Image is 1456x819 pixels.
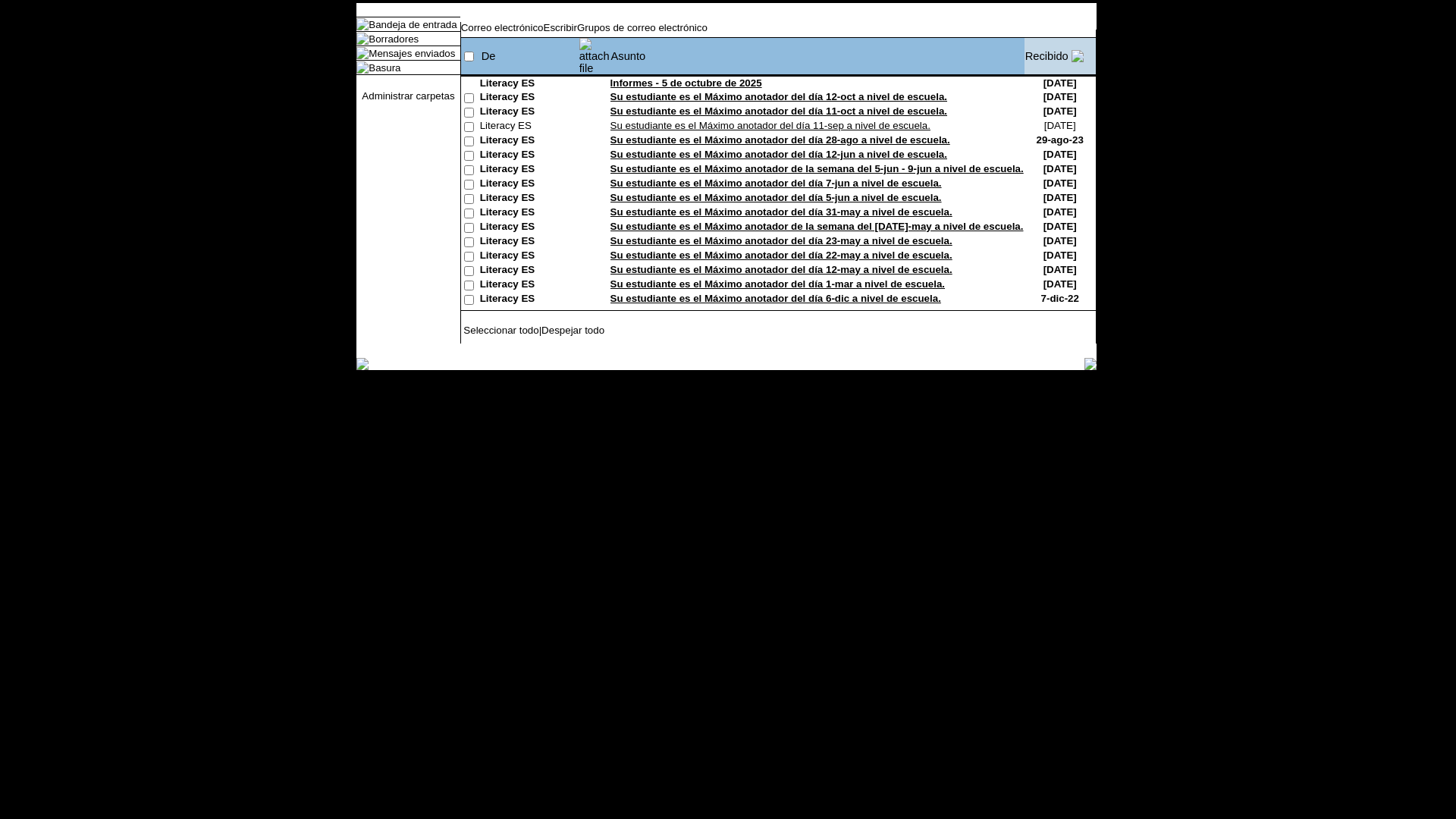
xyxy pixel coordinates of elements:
[480,293,579,307] td: Literacy ES
[610,91,947,102] a: Su estudiante es el Máximo anotador del día 12-oct a nivel de escuela.
[480,120,579,134] td: Literacy ES
[1072,50,1084,62] img: arrow_down.gif
[1043,235,1077,246] nobr: [DATE]
[461,22,544,33] a: Correo electrónico
[610,192,942,203] a: Su estudiante es el Máximo anotador del día 5-jun a nivel de escuela.
[356,61,369,74] img: folder_icon.gif
[1043,192,1077,203] nobr: [DATE]
[610,278,945,290] a: Su estudiante es el Máximo anotador del día 1-mar a nivel de escuela.
[610,221,1024,232] a: Su estudiante es el Máximo anotador de la semana del [DATE]-may a nivel de escuela.
[1084,358,1097,370] img: table_footer_right.gif
[480,134,579,149] td: Literacy ES
[1041,293,1079,304] nobr: 7-dic-22
[610,120,930,131] a: Su estudiante es el Máximo anotador del día 11-sep a nivel de escuela.
[579,38,610,74] img: attach file
[480,264,579,278] td: Literacy ES
[1043,77,1077,89] nobr: [DATE]
[544,22,577,33] a: Escribir
[1043,105,1077,117] nobr: [DATE]
[610,163,1024,174] a: Su estudiante es el Máximo anotador de la semana del 5-jun - 9-jun a nivel de escuela.
[1043,177,1077,189] nobr: [DATE]
[1025,50,1068,62] a: Recibido
[577,22,708,33] a: Grupos de correo electrónico
[480,206,579,221] td: Literacy ES
[463,325,538,336] a: Seleccionar todo
[480,221,579,235] td: Literacy ES
[610,264,952,275] a: Su estudiante es el Máximo anotador del día 12-may a nivel de escuela.
[369,62,400,74] a: Basura
[611,50,646,62] a: Asunto
[480,91,579,105] td: Literacy ES
[369,48,455,59] a: Mensajes enviados
[610,105,947,117] a: Su estudiante es el Máximo anotador del día 11-oct a nivel de escuela.
[480,278,579,293] td: Literacy ES
[610,293,941,304] a: Su estudiante es el Máximo anotador del día 6-dic a nivel de escuela.
[356,18,369,30] img: folder_icon_pick.gif
[1037,134,1084,146] nobr: 29-ago-23
[610,249,952,261] a: Su estudiante es el Máximo anotador del día 22-may a nivel de escuela.
[480,177,579,192] td: Literacy ES
[369,33,419,45] a: Borradores
[1043,206,1077,218] nobr: [DATE]
[610,149,947,160] a: Su estudiante es el Máximo anotador del día 12-jun a nivel de escuela.
[482,50,496,62] a: De
[480,249,579,264] td: Literacy ES
[480,163,579,177] td: Literacy ES
[1043,149,1077,160] nobr: [DATE]
[480,192,579,206] td: Literacy ES
[541,325,604,336] a: Despejar todo
[610,206,952,218] a: Su estudiante es el Máximo anotador del día 31-may a nivel de escuela.
[362,90,454,102] a: Administrar carpetas
[1043,163,1077,174] nobr: [DATE]
[610,177,942,189] a: Su estudiante es el Máximo anotador del día 7-jun a nivel de escuela.
[480,235,579,249] td: Literacy ES
[356,33,369,45] img: folder_icon.gif
[1043,221,1077,232] nobr: [DATE]
[356,47,369,59] img: folder_icon.gif
[1044,120,1076,131] nobr: [DATE]
[480,77,579,91] td: Literacy ES
[610,235,952,246] a: Su estudiante es el Máximo anotador del día 23-may a nivel de escuela.
[1043,249,1077,261] nobr: [DATE]
[356,358,369,370] img: table_footer_left.gif
[1043,91,1077,102] nobr: [DATE]
[461,325,651,336] td: |
[610,77,762,89] a: Informes - 5 de octubre de 2025
[460,344,1097,344] img: black_spacer.gif
[369,19,457,30] a: Bandeja de entrada
[480,149,579,163] td: Literacy ES
[1043,278,1077,290] nobr: [DATE]
[480,105,579,120] td: Literacy ES
[610,134,950,146] a: Su estudiante es el Máximo anotador del día 28-ago a nivel de escuela.
[1043,264,1077,275] nobr: [DATE]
